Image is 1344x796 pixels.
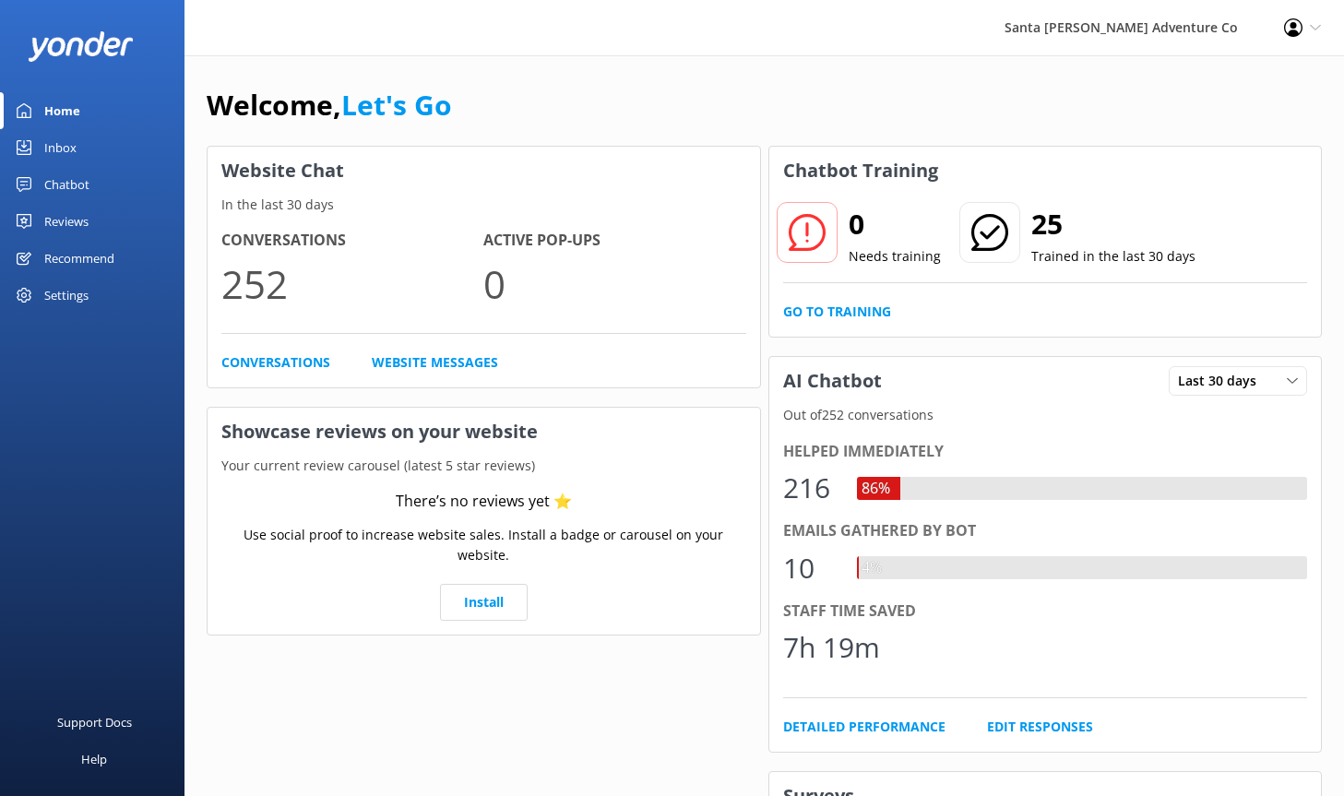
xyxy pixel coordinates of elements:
[783,625,880,670] div: 7h 19m
[857,556,886,580] div: 4%
[57,704,132,741] div: Support Docs
[208,147,760,195] h3: Website Chat
[221,352,330,373] a: Conversations
[221,525,746,566] p: Use social proof to increase website sales. Install a badge or carousel on your website.
[341,86,452,124] a: Let's Go
[81,741,107,778] div: Help
[849,246,941,267] p: Needs training
[208,408,760,456] h3: Showcase reviews on your website
[987,717,1093,737] a: Edit Responses
[207,83,452,127] h1: Welcome,
[396,490,572,514] div: There’s no reviews yet ⭐
[783,519,1308,543] div: Emails gathered by bot
[769,357,896,405] h3: AI Chatbot
[221,229,483,253] h4: Conversations
[1031,202,1195,246] h2: 25
[44,240,114,277] div: Recommend
[849,202,941,246] h2: 0
[783,717,946,737] a: Detailed Performance
[372,352,498,373] a: Website Messages
[483,229,745,253] h4: Active Pop-ups
[44,166,89,203] div: Chatbot
[783,440,1308,464] div: Helped immediately
[783,546,839,590] div: 10
[44,277,89,314] div: Settings
[28,31,134,62] img: yonder-white-logo.png
[44,129,77,166] div: Inbox
[769,405,1322,425] p: Out of 252 conversations
[783,466,839,510] div: 216
[1031,246,1195,267] p: Trained in the last 30 days
[44,203,89,240] div: Reviews
[440,584,528,621] a: Install
[783,302,891,322] a: Go to Training
[769,147,952,195] h3: Chatbot Training
[208,195,760,215] p: In the last 30 days
[44,92,80,129] div: Home
[857,477,895,501] div: 86%
[1178,371,1267,391] span: Last 30 days
[783,600,1308,624] div: Staff time saved
[483,253,745,315] p: 0
[208,456,760,476] p: Your current review carousel (latest 5 star reviews)
[221,253,483,315] p: 252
